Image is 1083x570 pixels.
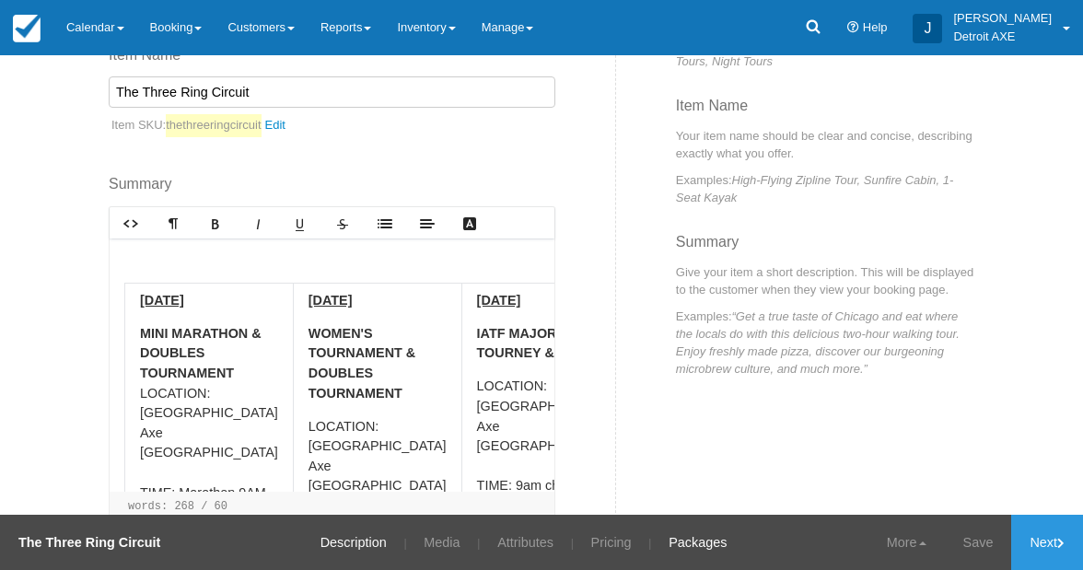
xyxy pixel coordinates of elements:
[307,515,401,570] a: Description
[676,308,974,378] p: Examples:
[152,208,194,238] a: Format
[279,208,321,238] a: Underline
[1011,515,1083,570] a: Next
[140,293,184,308] strong: [DATE]
[364,208,406,238] a: Lists
[676,171,974,206] p: Examples:
[676,234,974,263] h3: Summary
[676,127,974,162] p: Your item name should be clear and concise, describing exactly what you offer.
[309,326,415,401] strong: WOMEN'S TOURNAMENT & DOUBLES TOURNAMENT
[309,293,353,308] strong: [DATE]
[676,263,974,298] p: Give your item a short description. This will be displayed to the customer when they view your bo...
[13,15,41,42] img: checkfront-main-nav-mini-logo.png
[109,114,555,137] p: Item SKU:
[868,515,945,570] a: More
[109,76,555,108] input: Enter a new Item Name
[406,208,448,238] a: Align
[166,114,293,137] a: thethreeringcircuit
[18,535,160,550] strong: The Three Ring Circuit
[483,515,567,570] a: Attributes
[109,45,555,66] label: Item Name
[194,208,237,238] a: Bold
[110,208,152,238] a: HTML
[448,208,491,238] a: Text Color
[410,515,473,570] a: Media
[140,326,262,380] strong: MINI MARATHON & DOUBLES TOURNAMENT
[655,515,740,570] a: Packages
[477,326,605,361] strong: IATF MAJOR OPEN TOURNEY & SKILLZ
[577,515,646,570] a: Pricing
[676,173,954,204] em: High-Flying Zipline Tour, Sunfire Cabin, 1-Seat Kayak
[945,515,1012,570] a: Save
[863,20,888,34] span: Help
[676,309,960,376] em: “Get a true taste of Chicago and eat where the locals do with this delicious two-hour walking tou...
[119,499,238,514] li: words: 268 / 60
[953,9,1052,28] p: [PERSON_NAME]
[676,98,974,127] h3: Item Name
[847,22,859,34] i: Help
[913,14,942,43] div: J
[953,28,1052,46] p: Detroit AXE
[237,208,279,238] a: Italic
[321,208,364,238] a: Strikethrough
[477,293,521,308] strong: [DATE]
[109,174,555,195] label: Summary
